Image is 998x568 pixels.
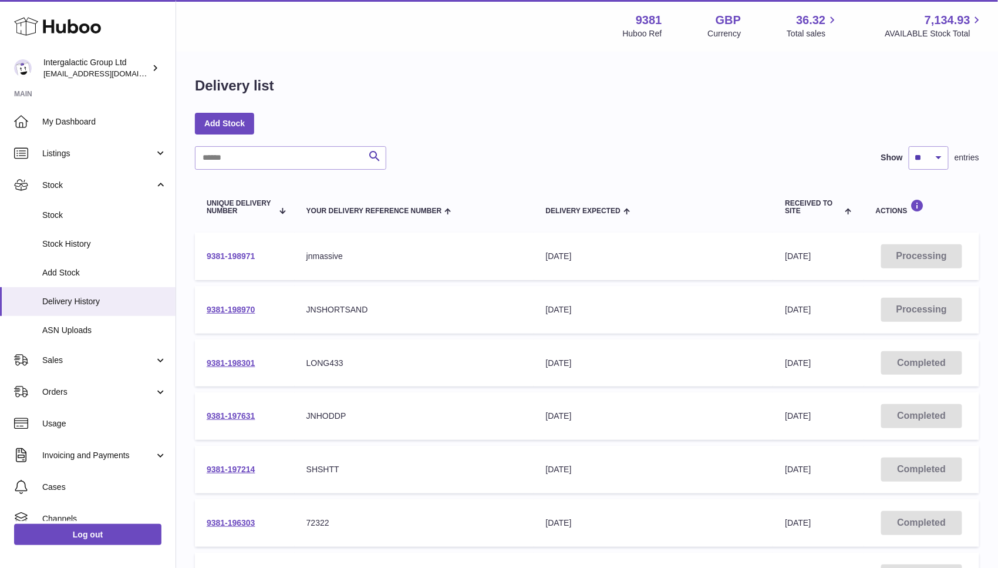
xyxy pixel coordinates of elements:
[546,251,762,262] div: [DATE]
[885,28,984,39] span: AVAILABLE Stock Total
[42,296,167,307] span: Delivery History
[195,113,254,134] a: Add Stock
[14,524,161,545] a: Log out
[207,305,255,314] a: 9381-198970
[546,358,762,369] div: [DATE]
[43,57,149,79] div: Intergalactic Group Ltd
[636,12,662,28] strong: 9381
[306,517,522,529] div: 72322
[546,517,762,529] div: [DATE]
[546,411,762,422] div: [DATE]
[42,325,167,336] span: ASN Uploads
[42,267,167,278] span: Add Stock
[785,358,811,368] span: [DATE]
[42,116,167,127] span: My Dashboard
[876,199,967,215] div: Actions
[207,358,255,368] a: 9381-198301
[785,251,811,261] span: [DATE]
[708,28,741,39] div: Currency
[306,251,522,262] div: jnmassive
[546,464,762,475] div: [DATE]
[306,207,442,215] span: Your Delivery Reference Number
[42,210,167,221] span: Stock
[955,152,979,163] span: entries
[546,207,621,215] span: Delivery Expected
[42,148,154,159] span: Listings
[785,200,842,215] span: Received to Site
[785,305,811,314] span: [DATE]
[42,450,154,461] span: Invoicing and Payments
[885,12,984,39] a: 7,134.93 AVAILABLE Stock Total
[42,482,167,493] span: Cases
[42,238,167,250] span: Stock History
[42,386,154,398] span: Orders
[42,418,167,429] span: Usage
[42,180,154,191] span: Stock
[796,12,825,28] span: 36.32
[42,355,154,366] span: Sales
[306,304,522,315] div: JNSHORTSAND
[785,465,811,474] span: [DATE]
[785,518,811,527] span: [DATE]
[787,12,839,39] a: 36.32 Total sales
[881,152,903,163] label: Show
[785,411,811,421] span: [DATE]
[207,518,255,527] a: 9381-196303
[306,411,522,422] div: JNHODDP
[306,358,522,369] div: LONG433
[207,251,255,261] a: 9381-198971
[623,28,662,39] div: Huboo Ref
[195,76,274,95] h1: Delivery list
[306,464,522,475] div: SHSHTT
[14,59,32,77] img: info@junglistnetwork.com
[546,304,762,315] div: [DATE]
[787,28,839,39] span: Total sales
[925,12,970,28] span: 7,134.93
[42,513,167,525] span: Channels
[207,465,255,474] a: 9381-197214
[716,12,741,28] strong: GBP
[43,69,173,78] span: [EMAIL_ADDRESS][DOMAIN_NAME]
[207,411,255,421] a: 9381-197631
[207,200,272,215] span: Unique Delivery Number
